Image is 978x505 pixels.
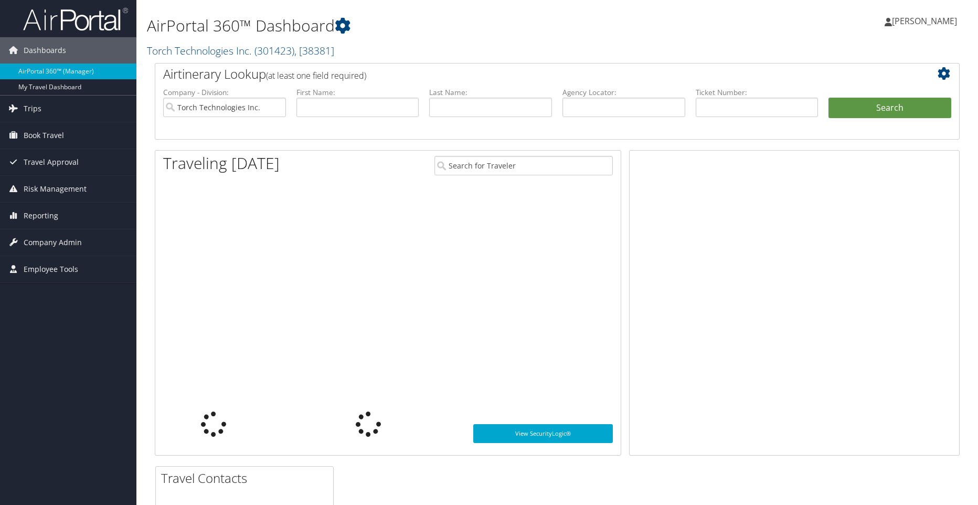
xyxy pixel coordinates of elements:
[429,87,552,98] label: Last Name:
[434,156,612,175] input: Search for Traveler
[294,44,334,58] span: , [ 38381 ]
[473,424,613,443] a: View SecurityLogic®
[254,44,294,58] span: ( 301423 )
[163,87,286,98] label: Company - Division:
[24,37,66,64] span: Dashboards
[24,122,64,149] span: Book Travel
[24,203,58,229] span: Reporting
[147,15,694,37] h1: AirPortal 360™ Dashboard
[296,87,419,98] label: First Name:
[147,44,334,58] a: Torch Technologies Inc.
[24,256,78,282] span: Employee Tools
[24,149,79,175] span: Travel Approval
[885,5,968,37] a: [PERSON_NAME]
[562,87,685,98] label: Agency Locator:
[828,98,951,119] button: Search
[24,229,82,256] span: Company Admin
[24,96,41,122] span: Trips
[161,469,333,487] h2: Travel Contacts
[892,15,957,27] span: [PERSON_NAME]
[163,65,884,83] h2: Airtinerary Lookup
[23,7,128,31] img: airportal-logo.png
[696,87,818,98] label: Ticket Number:
[24,176,87,202] span: Risk Management
[163,152,280,174] h1: Traveling [DATE]
[266,70,366,81] span: (at least one field required)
